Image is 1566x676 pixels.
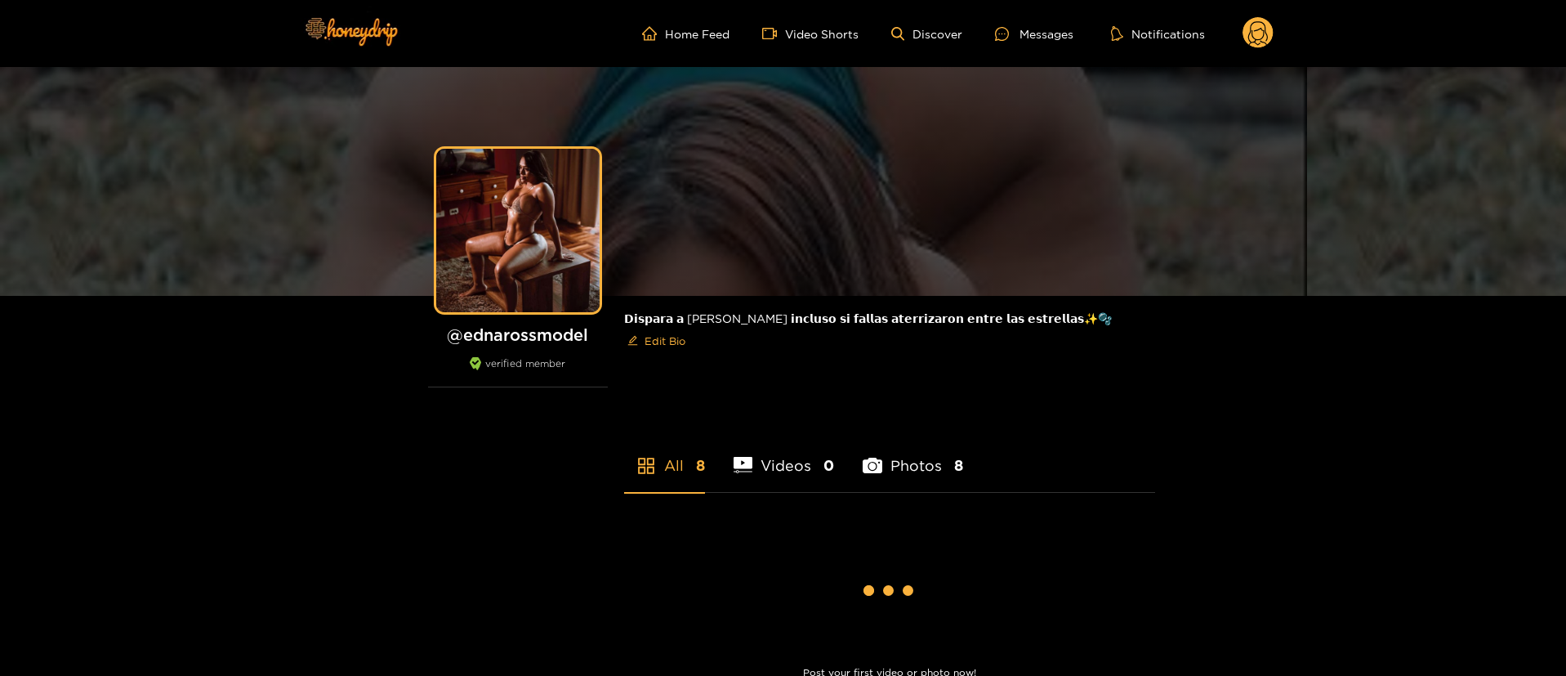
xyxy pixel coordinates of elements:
span: 8 [954,455,963,476]
span: Edit Bio [645,333,685,349]
span: 8 [696,455,705,476]
a: Video Shorts [762,26,859,41]
span: edit [627,335,638,347]
li: All [624,419,705,492]
div: verified member [428,357,608,387]
div: 𝗗𝗶𝘀𝗽𝗮𝗿𝗮 𝗮 [PERSON_NAME] 𝗶𝗻𝗰𝗹𝘂𝘀𝗼 𝘀𝗶 𝗳𝗮𝗹𝗹𝗮𝘀 𝗮𝘁𝗲𝗿𝗿𝗶𝘇𝗮𝗿𝗼𝗻 𝗲𝗻𝘁𝗿𝗲 𝗹𝗮𝘀 𝗲𝘀𝘁𝗿𝗲𝗹𝗹𝗮𝘀✨🫧 [624,296,1155,367]
button: Notifications [1106,25,1210,42]
button: editEdit Bio [624,328,689,354]
li: Photos [863,419,963,492]
li: Videos [734,419,835,492]
a: Home Feed [642,26,729,41]
span: appstore [636,456,656,476]
div: Messages [995,25,1073,43]
h1: @ ednarossmodel [428,325,608,345]
span: video-camera [762,26,785,41]
span: home [642,26,665,41]
span: 0 [823,455,834,476]
a: Discover [891,27,962,41]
